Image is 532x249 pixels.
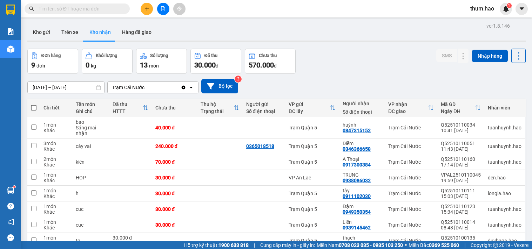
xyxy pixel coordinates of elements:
[245,49,296,74] button: Chưa thu570.000đ
[343,128,371,133] div: 0847315152
[246,108,282,114] div: Số điện thoại
[343,188,381,193] div: tây
[441,204,481,209] div: Q52510110123
[488,175,521,180] div: den.hao
[76,119,106,125] div: bao
[488,125,521,130] div: tuanhuynh.hao
[343,146,371,152] div: 0346366658
[56,24,84,41] button: Trên xe
[76,206,106,212] div: cuc
[7,28,14,35] img: solution-icon
[388,159,434,165] div: Trạm Cái Nước
[216,63,218,69] span: đ
[157,3,169,15] button: file-add
[488,238,521,243] div: duybaga.hao
[441,193,481,199] div: 15:03 [DATE]
[145,84,146,91] input: Selected Trạm Cái Nước.
[91,63,96,69] span: kg
[441,188,481,193] div: Q52510110111
[150,53,168,58] div: Số lượng
[201,101,234,107] div: Thu hộ
[177,6,182,11] span: aim
[388,222,434,228] div: Trạm Cái Nước
[140,61,148,69] span: 13
[388,108,428,114] div: ĐC giao
[43,122,69,128] div: 1 món
[31,61,35,69] span: 9
[289,159,336,165] div: Trạm Quận 5
[343,193,371,199] div: 0911102030
[144,6,149,11] span: plus
[76,108,106,114] div: Ghi chú
[43,105,69,111] div: Chi tiết
[43,241,69,246] div: Khác
[36,63,45,69] span: đơn
[246,101,282,107] div: Người gửi
[488,191,521,196] div: longla.hao
[86,61,89,69] span: 0
[43,178,69,183] div: Khác
[113,235,148,241] div: 30.000 đ
[43,235,69,241] div: 1 món
[82,49,133,74] button: Khối lượng0kg
[43,141,69,146] div: 3 món
[343,172,381,178] div: TRUNG
[385,99,437,117] th: Toggle SortBy
[343,225,371,230] div: 0939145462
[43,204,69,209] div: 1 món
[76,191,106,196] div: h
[441,156,481,162] div: Q52510110160
[235,76,242,83] sup: 3
[76,238,106,243] div: tg
[7,45,14,53] img: warehouse-icon
[441,241,481,246] div: 16:32 [DATE]
[343,101,381,106] div: Người nhận
[441,225,481,230] div: 08:48 [DATE]
[388,143,434,149] div: Trạm Cái Nước
[516,3,528,15] button: caret-down
[289,175,336,180] div: VP An Lạc
[437,99,484,117] th: Toggle SortBy
[43,225,69,230] div: Khác
[155,143,194,149] div: 240.000 đ
[343,235,381,241] div: thạch
[343,204,381,209] div: Đậm
[254,241,255,249] span: |
[343,109,381,115] div: Số điện thoại
[29,6,34,11] span: search
[149,63,159,69] span: món
[173,3,186,15] button: aim
[388,175,434,180] div: Trạm Cái Nước
[43,209,69,215] div: Khác
[28,82,104,93] input: Select a date range.
[436,49,457,62] button: SMS
[508,3,510,8] span: 1
[7,203,14,209] span: question-circle
[441,108,475,114] div: Ngày ĐH
[218,242,249,248] strong: 1900 633 818
[13,186,15,188] sup: 1
[116,24,157,41] button: Hàng đã giao
[188,85,194,90] svg: open
[488,206,521,212] div: tuanhuynh.hao
[155,206,194,212] div: 30.000 đ
[27,24,56,41] button: Kho gửi
[184,241,249,249] span: Hỗ trợ kỹ thuật:
[141,3,153,15] button: plus
[465,4,500,13] span: thum.hao
[405,244,407,247] span: ⚪️
[201,79,238,93] button: Bộ lọc
[441,122,481,128] div: Q52510110034
[259,53,277,58] div: Chưa thu
[43,156,69,162] div: 2 món
[161,6,166,11] span: file-add
[289,143,336,149] div: Trạm Quận 5
[289,238,336,243] div: Trạm Quận 5
[289,108,330,114] div: ĐC lấy
[201,108,234,114] div: Trạng thái
[84,24,116,41] button: Kho nhận
[76,222,106,228] div: cuc
[388,191,434,196] div: Trạm Cái Nước
[194,61,216,69] span: 30.000
[441,101,475,107] div: Mã GD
